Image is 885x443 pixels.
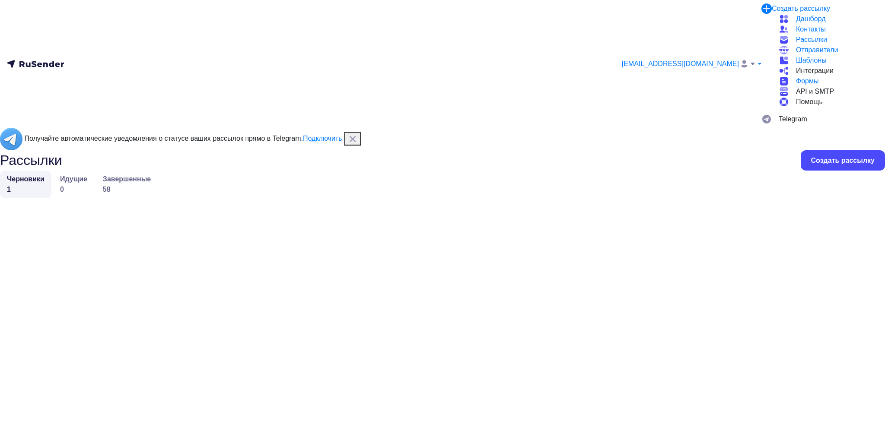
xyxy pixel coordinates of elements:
[779,35,878,45] a: Рассылки
[779,24,878,35] a: Контакты
[103,184,151,195] div: 58
[779,14,878,24] a: Дашборд
[796,97,823,107] span: Помощь
[779,45,878,55] a: Отправители
[796,14,826,24] span: Дашборд
[796,86,834,97] span: API и SMTP
[60,184,87,195] div: 0
[622,59,761,70] a: [EMAIL_ADDRESS][DOMAIN_NAME]
[796,66,834,76] span: Интеграции
[796,35,827,45] span: Рассылки
[796,76,818,86] span: Формы
[779,55,878,66] a: Шаблоны
[772,3,830,14] div: Создать рассылку
[96,171,158,198] a: Завершенные58
[796,55,827,66] span: Шаблоны
[779,114,807,124] span: Telegram
[53,171,94,198] a: Идущие0
[622,59,739,69] span: [EMAIL_ADDRESS][DOMAIN_NAME]
[796,24,826,35] span: Контакты
[7,184,45,195] div: 1
[24,135,342,142] span: Получайте автоматические уведомления о статусе ваших рассылок прямо в Telegram.
[303,135,342,142] a: Подключить
[779,76,878,86] a: Формы
[811,155,875,165] div: Создать рассылку
[796,45,838,55] span: Отправители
